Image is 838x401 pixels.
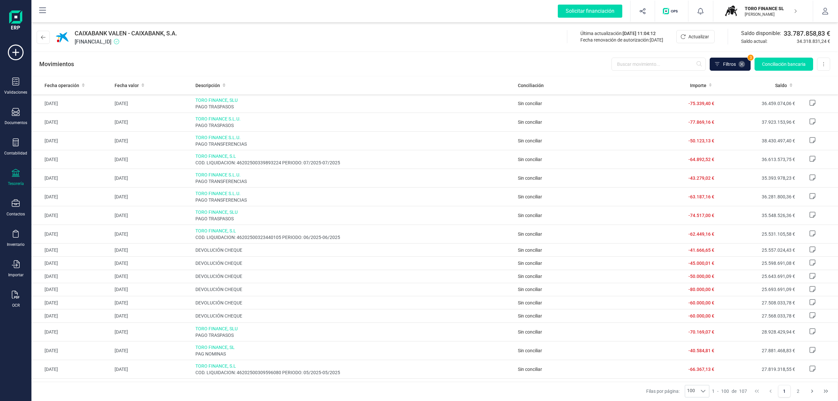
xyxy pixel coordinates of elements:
td: 36.459.074,06 € [717,94,797,113]
div: Contactos [7,211,25,217]
span: Actualizar [688,33,709,40]
span: -80.000,00 € [688,287,714,292]
span: -64.892,52 € [688,157,714,162]
span: Conciliación [518,82,544,89]
td: 25.531.105,58 € [717,225,797,244]
img: Logo Finanedi [9,10,22,31]
span: Sin conciliar [518,348,542,353]
span: PAGO TRASPASOS [195,215,513,222]
span: -63.187,16 € [688,194,714,199]
span: TORO FINANCE, SL [195,344,513,351]
button: TOTORO FINANCE SL[PERSON_NAME] [721,1,805,22]
td: [DATE] [112,270,192,283]
span: -75.339,40 € [688,101,714,106]
span: PAGO TRANSFERENCIAS [195,197,513,203]
span: DEVOLUCIÓN CHEQUE [195,247,513,253]
span: COD. LIQUIDACION: 46202500339893224 PERIODO: 07/2025-07/2025 [195,159,513,166]
span: TORO FINANCE, S.L [195,363,513,369]
td: [DATE] [31,283,112,296]
img: Logo de OPS [663,8,680,14]
span: -60.000,00 € [688,300,714,305]
span: COD. LIQUIDACION: 46202500309596080 PERIODO: 05/2025-05/2025 [195,369,513,376]
span: TORO FINANCE, SLU [195,209,513,215]
span: 100 [721,388,729,394]
td: 25.643.691,09 € [717,270,797,283]
span: [FINANCIAL_ID] [75,38,177,46]
span: Sin conciliar [518,231,542,237]
span: PAGO TRASPASOS [195,103,513,110]
td: [DATE] [112,296,192,309]
td: [DATE] [112,188,192,206]
span: Sin conciliar [518,138,542,143]
div: Validaciones [4,90,27,95]
button: Logo de OPS [659,1,684,22]
span: Descripción [195,82,220,89]
span: Conciliación bancaria [762,61,806,67]
td: 25.598.691,08 € [717,257,797,270]
div: Tesorería [8,181,24,186]
button: Next Page [806,385,818,397]
button: Filtros [710,58,751,71]
td: [DATE] [31,378,112,397]
button: Last Page [820,385,832,397]
span: -60.000,00 € [688,313,714,319]
td: 27.881.468,83 € [717,341,797,360]
span: 34.318.831,24 € [797,38,830,45]
span: -74.517,00 € [688,213,714,218]
span: Sin conciliar [518,300,542,305]
span: PAGO TRANSFERENCIAS [195,141,513,147]
span: TORO FINANCE S.L.U. [195,134,513,141]
span: -50.000,00 € [688,274,714,279]
span: TORO FINANCE, S.L [195,228,513,234]
td: 35.548.526,36 € [717,206,797,225]
td: [DATE] [112,378,192,397]
button: Actualizar [676,30,715,43]
span: Sin conciliar [518,287,542,292]
span: TORO FINANCE S.L.U. [195,116,513,122]
span: Sin conciliar [518,329,542,335]
button: Conciliación bancaria [755,58,813,71]
span: Sin conciliar [518,119,542,125]
td: [DATE] [112,113,192,132]
span: [DATE] [650,37,663,43]
td: 37.923.153,96 € [717,113,797,132]
td: [DATE] [31,296,112,309]
span: -43.279,02 € [688,175,714,181]
span: -40.584,81 € [688,348,714,353]
span: 107 [739,388,747,394]
span: 1 [712,388,715,394]
td: [DATE] [112,283,192,296]
td: [DATE] [31,132,112,150]
td: [DATE] [112,257,192,270]
span: -50.123,13 € [688,138,714,143]
span: Importe [690,82,706,89]
span: TORO FINANCE, S.L [195,153,513,159]
button: Page 2 [792,385,804,397]
span: DEVOLUCIÓN CHEQUE [195,286,513,293]
span: Sin conciliar [518,313,542,319]
span: CAIXABANK VALEN - CAIXABANK, S.A. [75,29,177,38]
span: de [732,388,737,394]
span: Sin conciliar [518,247,542,253]
div: Inventario [7,242,25,247]
td: 27.819.318,55 € [717,360,797,378]
span: 100 [685,385,697,397]
button: First Page [751,385,763,397]
span: Sin conciliar [518,101,542,106]
td: 25.557.024,43 € [717,244,797,257]
button: Previous Page [764,385,777,397]
span: Fecha operación [45,82,79,89]
span: 3 [748,55,754,61]
span: PAGO TRASPASOS [195,332,513,338]
div: OCR [12,303,20,308]
td: 27.568.033,78 € [717,309,797,322]
span: PAGO TRANSFERENCIAS [195,178,513,185]
span: 33.787.858,83 € [784,29,830,38]
span: Sin conciliar [518,261,542,266]
td: [DATE] [112,244,192,257]
span: DEVOLUCIÓN CHEQUE [195,260,513,266]
td: 27.508.033,78 € [717,296,797,309]
span: -45.000,01 € [688,261,714,266]
span: Sin conciliar [518,367,542,372]
span: TORO FINANCE, SLU [195,325,513,332]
